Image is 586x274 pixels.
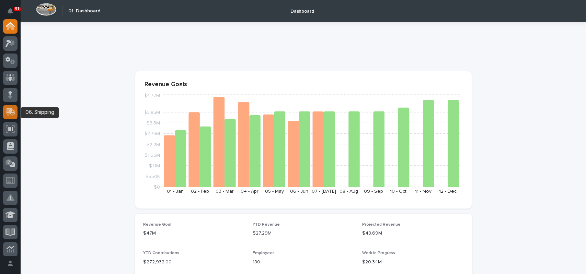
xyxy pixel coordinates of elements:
[290,189,308,194] text: 06 - Jun
[253,230,354,237] p: $27.29M
[265,189,284,194] text: 05 - May
[145,81,462,88] p: Revenue Goals
[154,185,160,190] tspan: $0
[240,189,258,194] text: 04 - Apr
[216,189,234,194] text: 03 - Mar
[415,189,431,194] text: 11 - Nov
[362,230,463,237] p: $48.69M
[253,223,280,227] span: YTD Revenue
[390,189,406,194] text: 10 - Oct
[364,189,383,194] text: 09 - Sep
[362,259,463,266] p: $20.34M
[253,251,275,255] span: Employees
[146,174,160,179] tspan: $550K
[166,189,183,194] text: 01 - Jan
[143,230,245,237] p: $47M
[143,223,172,227] span: Revenue Goal
[36,3,56,16] img: Workspace Logo
[143,259,245,266] p: $ 272,932.00
[147,142,160,147] tspan: $2.2M
[144,110,160,115] tspan: $3.85M
[144,93,160,98] tspan: $4.77M
[15,7,20,11] p: 91
[253,259,354,266] p: 180
[147,121,160,126] tspan: $3.3M
[144,131,160,136] tspan: $2.75M
[143,251,180,255] span: YTD Contributions
[312,189,336,194] text: 07 - [DATE]
[68,8,100,14] h2: 01. Dashboard
[149,163,160,168] tspan: $1.1M
[191,189,209,194] text: 02 - Feb
[439,189,457,194] text: 12 - Dec
[362,223,401,227] span: Projected Revenue
[145,153,160,157] tspan: $1.65M
[3,4,18,19] button: Notifications
[339,189,358,194] text: 08 - Aug
[362,251,395,255] span: Work in Progress
[9,8,18,19] div: Notifications91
